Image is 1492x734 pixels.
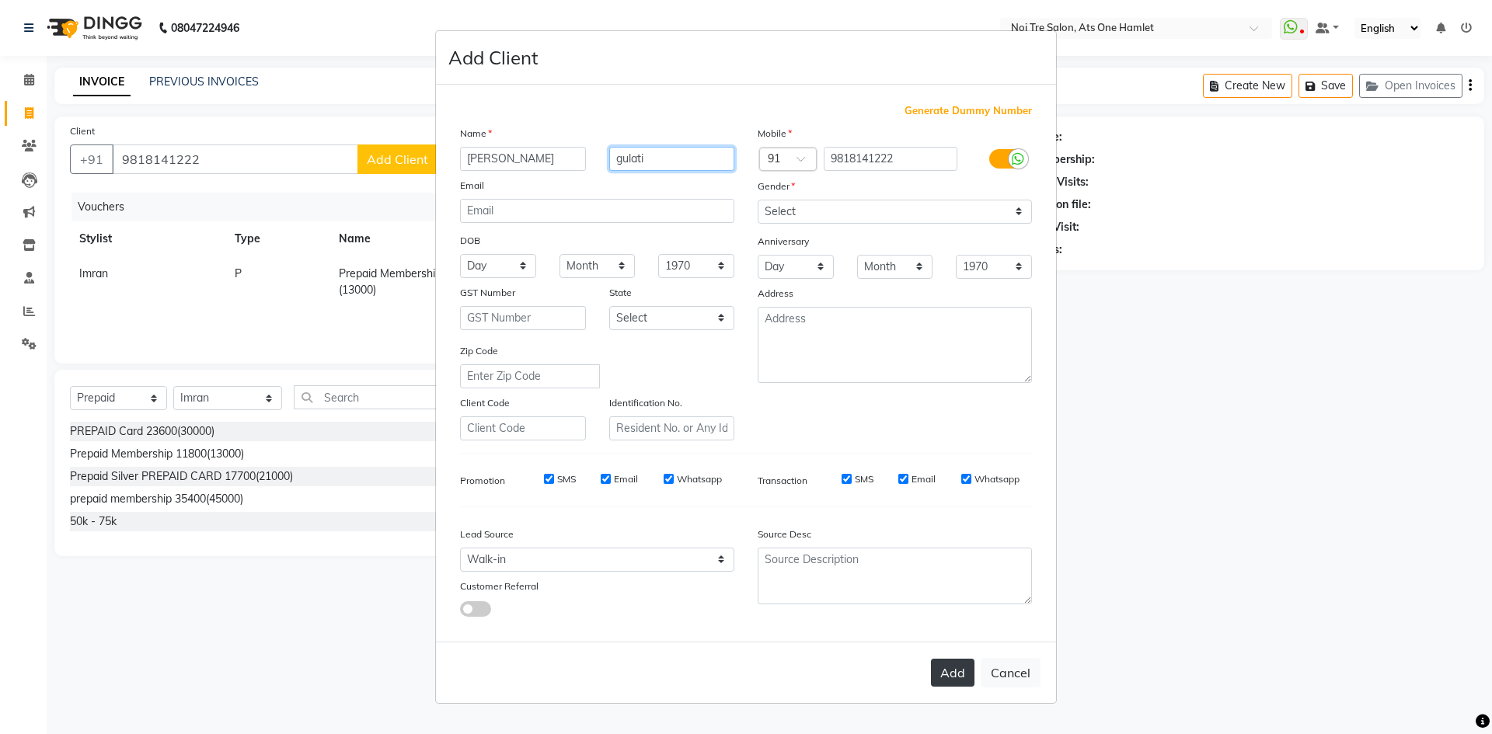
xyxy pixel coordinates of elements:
label: State [609,286,632,300]
label: DOB [460,234,480,248]
label: Identification No. [609,396,682,410]
label: Transaction [758,474,807,488]
label: Mobile [758,127,792,141]
button: Add [931,659,974,687]
input: Last Name [609,147,735,171]
button: Cancel [981,658,1041,687]
h4: Add Client [448,43,538,71]
label: Gender [758,179,795,193]
label: SMS [855,472,873,486]
label: Name [460,127,492,141]
label: Address [758,287,793,301]
input: Resident No. or Any Id [609,416,735,440]
input: Enter Zip Code [460,364,600,388]
input: Client Code [460,416,586,440]
input: GST Number [460,306,586,330]
label: Lead Source [460,527,514,541]
label: Whatsapp [677,472,722,486]
label: Whatsapp [974,472,1020,486]
label: Email [460,179,484,193]
span: Generate Dummy Number [905,103,1032,119]
label: Customer Referral [460,579,539,593]
label: Anniversary [758,235,809,249]
label: Email [614,472,638,486]
input: Email [460,199,734,223]
input: Mobile [824,147,958,171]
label: Email [912,472,936,486]
label: Source Desc [758,527,811,541]
label: Zip Code [460,344,498,358]
label: Promotion [460,474,505,488]
label: SMS [557,472,576,486]
label: GST Number [460,286,515,300]
label: Client Code [460,396,510,410]
input: First Name [460,147,586,171]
